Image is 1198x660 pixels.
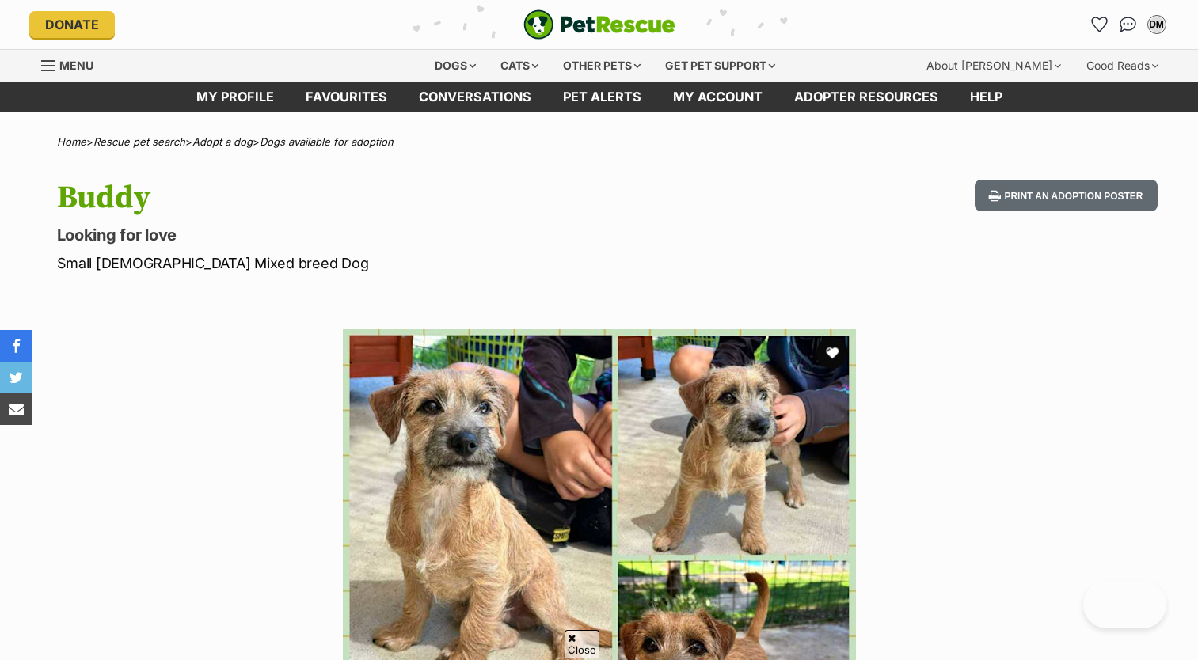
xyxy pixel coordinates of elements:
ul: Account quick links [1087,12,1169,37]
a: Dogs available for adoption [260,135,394,148]
img: logo-e224e6f780fb5917bec1dbf3a21bbac754714ae5b6737aabdf751b685950b380.svg [523,9,675,40]
a: PetRescue [523,9,675,40]
div: About [PERSON_NAME] [915,50,1072,82]
p: Small [DEMOGRAPHIC_DATA] Mixed breed Dog [57,252,727,274]
div: DM [1149,17,1165,32]
button: My account [1144,12,1169,37]
div: > > > [17,136,1181,148]
div: Dogs [424,50,487,82]
iframe: Help Scout Beacon - Open [1083,581,1166,628]
span: Menu [59,59,93,72]
a: Adopter resources [778,82,954,112]
div: Other pets [552,50,652,82]
a: Conversations [1116,12,1141,37]
a: Favourites [1087,12,1112,37]
a: Pet alerts [547,82,657,112]
a: My profile [181,82,290,112]
a: Help [954,82,1018,112]
button: Print an adoption poster [975,180,1157,212]
img: chat-41dd97257d64d25036548639549fe6c8038ab92f7586957e7f3b1b290dea8141.svg [1120,17,1136,32]
div: Cats [489,50,550,82]
a: Rescue pet search [93,135,185,148]
span: Close [565,630,599,658]
div: Get pet support [654,50,786,82]
a: Menu [41,50,105,78]
a: My account [657,82,778,112]
a: conversations [403,82,547,112]
a: Favourites [290,82,403,112]
a: Adopt a dog [192,135,253,148]
a: Home [57,135,86,148]
div: Good Reads [1075,50,1169,82]
p: Looking for love [57,224,727,246]
a: Donate [29,11,115,38]
button: favourite [816,337,848,369]
h1: Buddy [57,180,727,216]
